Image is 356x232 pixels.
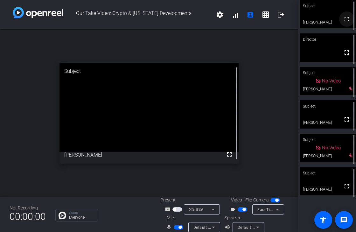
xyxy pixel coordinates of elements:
[245,197,269,203] span: Flip Camera
[262,11,269,18] mat-icon: grid_on
[69,215,95,219] p: Everyone
[193,225,274,230] span: Default - MacBook Air Microphone (Built-in)
[231,197,242,203] span: Video
[319,216,327,224] mat-icon: accessibility
[300,100,356,112] div: Subject
[343,116,351,123] mat-icon: fullscreen
[59,63,238,80] div: Subject
[277,11,285,18] mat-icon: logout
[189,207,204,212] span: Source
[10,205,46,211] div: Not Recording
[230,206,238,213] mat-icon: videocam_outline
[340,216,348,224] mat-icon: message
[59,212,66,219] img: Chat Icon
[10,209,46,224] span: 00:00:00
[238,225,313,230] span: Default - MacBook Air Speakers (Built-in)
[160,214,224,221] div: Mic
[247,11,254,18] mat-icon: account_box
[300,167,356,179] div: Subject
[69,211,95,214] p: Group
[227,7,243,22] button: signal_cellular_alt
[165,206,172,213] mat-icon: screen_share_outline
[13,7,63,18] img: white-gradient.svg
[343,182,351,190] mat-icon: fullscreen
[226,151,233,158] mat-icon: fullscreen
[300,67,356,79] div: Subject
[225,214,263,221] div: Speaker
[322,78,341,84] span: No Video
[257,207,323,212] span: FaceTime HD Camera (C4E1:9BFB)
[216,11,224,18] mat-icon: settings
[160,197,224,203] div: Present
[63,7,212,22] span: Our Take Video: Crypto & [US_STATE] Developments
[343,15,351,23] mat-icon: fullscreen
[166,223,174,231] mat-icon: mic_none
[225,223,232,231] mat-icon: volume_up
[322,145,341,151] span: No Video
[300,134,356,146] div: Subject
[343,49,351,56] mat-icon: fullscreen
[300,33,356,46] div: Director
